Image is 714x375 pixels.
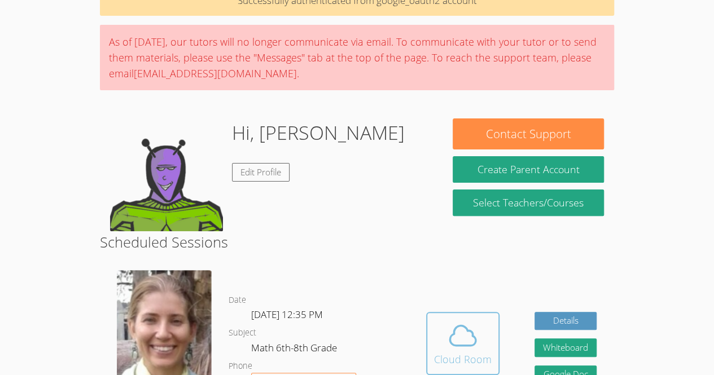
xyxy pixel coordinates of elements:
div: As of [DATE], our tutors will no longer communicate via email. To communicate with your tutor or ... [100,25,614,90]
h2: Scheduled Sessions [100,231,614,253]
h1: Hi, [PERSON_NAME] [232,118,405,147]
button: Create Parent Account [453,156,603,183]
button: Whiteboard [535,338,597,357]
button: Cloud Room [426,312,500,375]
a: Select Teachers/Courses [453,189,603,216]
div: Cloud Room [434,351,492,367]
img: default.png [110,118,223,231]
dd: Math 6th-8th Grade [251,340,339,359]
a: Edit Profile [232,163,290,182]
button: Contact Support [453,118,603,149]
span: [DATE] 12:35 PM [251,308,323,321]
dt: Date [229,293,246,307]
dt: Subject [229,326,256,340]
a: Details [535,312,597,330]
dt: Phone [229,359,252,373]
